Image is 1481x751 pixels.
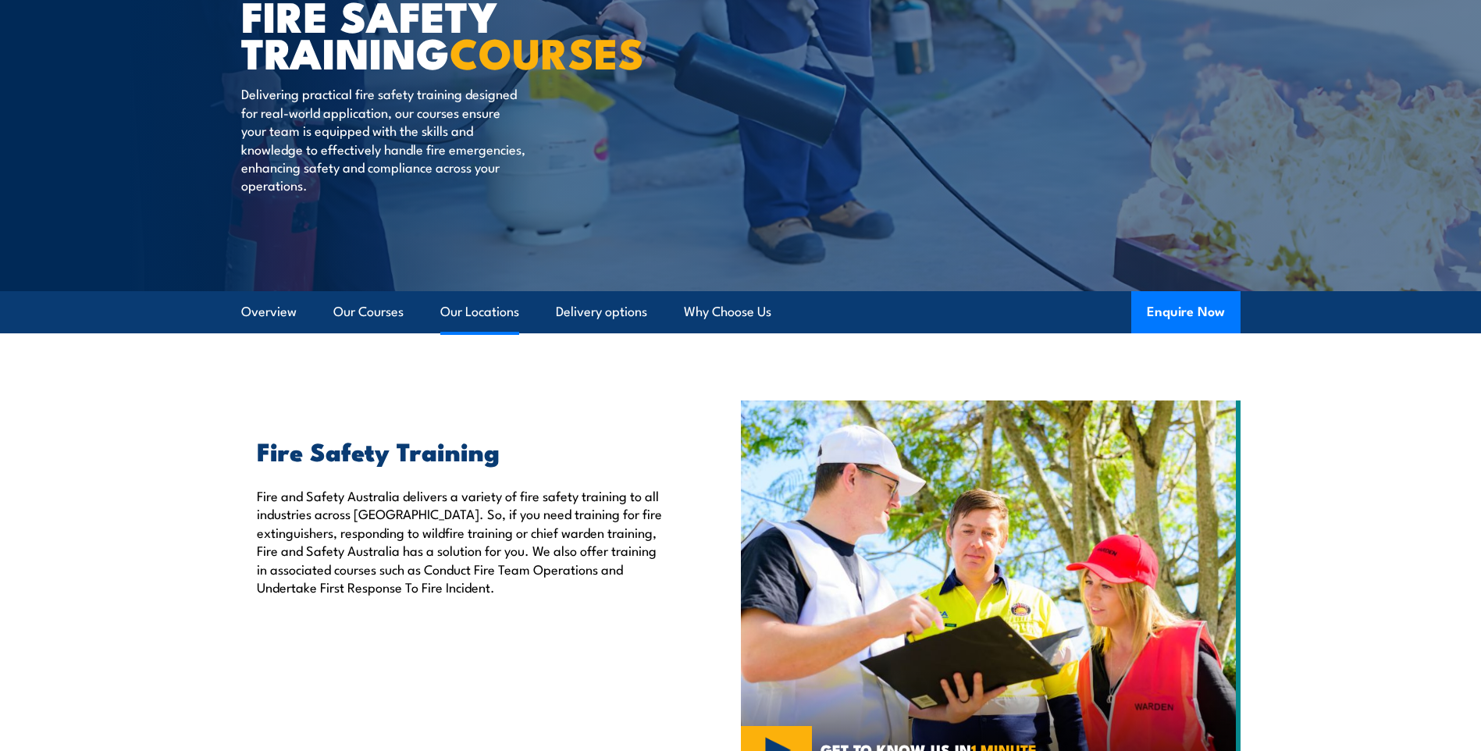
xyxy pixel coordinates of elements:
[440,291,519,333] a: Our Locations
[1131,291,1241,333] button: Enquire Now
[556,291,647,333] a: Delivery options
[684,291,771,333] a: Why Choose Us
[450,19,644,84] strong: COURSES
[257,486,669,596] p: Fire and Safety Australia delivers a variety of fire safety training to all industries across [GE...
[257,440,669,461] h2: Fire Safety Training
[333,291,404,333] a: Our Courses
[241,84,526,194] p: Delivering practical fire safety training designed for real-world application, our courses ensure...
[241,291,297,333] a: Overview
